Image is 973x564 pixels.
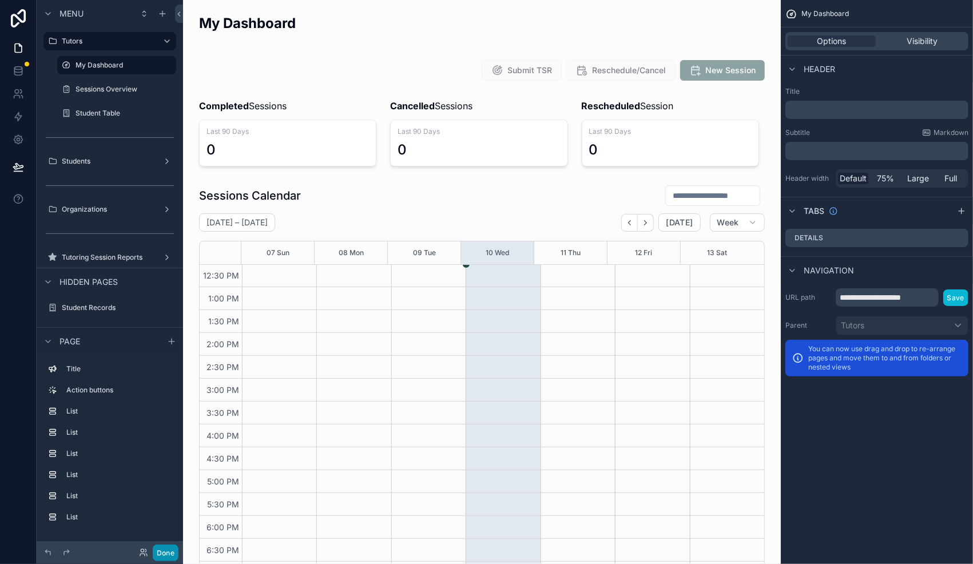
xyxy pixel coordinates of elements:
[795,233,823,243] label: Details
[804,63,835,75] span: Header
[37,355,183,538] div: scrollable content
[59,276,118,288] span: Hidden pages
[840,173,867,184] span: Default
[66,470,172,479] label: List
[804,265,854,276] span: Navigation
[62,303,174,312] label: Student Records
[66,428,172,437] label: List
[76,61,169,70] label: My Dashboard
[59,8,84,19] span: Menu
[57,56,176,74] a: My Dashboard
[808,344,962,372] p: You can now use drag and drop to re-arrange pages and move them to and from folders or nested views
[43,248,176,267] a: Tutoring Session Reports
[907,35,938,47] span: Visibility
[943,289,968,306] button: Save
[877,173,895,184] span: 75%
[76,85,174,94] label: Sessions Overview
[62,157,158,166] label: Students
[945,173,958,184] span: Full
[66,513,172,522] label: List
[841,320,864,331] span: Tutors
[59,336,80,347] span: Page
[785,293,831,302] label: URL path
[66,364,172,374] label: Title
[817,35,847,47] span: Options
[922,128,968,137] a: Markdown
[836,316,968,335] button: Tutors
[76,109,174,118] label: Student Table
[66,449,172,458] label: List
[62,37,153,46] label: Tutors
[66,386,172,395] label: Action buttons
[66,491,172,501] label: List
[908,173,930,184] span: Large
[43,299,176,317] a: Student Records
[43,152,176,170] a: Students
[785,87,968,96] label: Title
[801,9,849,18] span: My Dashboard
[43,32,176,50] a: Tutors
[62,253,158,262] label: Tutoring Session Reports
[153,545,178,561] button: Done
[785,128,810,137] label: Subtitle
[785,142,968,160] div: scrollable content
[804,205,824,217] span: Tabs
[66,407,172,416] label: List
[62,205,158,214] label: Organizations
[57,104,176,122] a: Student Table
[785,101,968,119] div: scrollable content
[934,128,968,137] span: Markdown
[785,321,831,330] label: Parent
[43,200,176,219] a: Organizations
[57,80,176,98] a: Sessions Overview
[785,174,831,183] label: Header width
